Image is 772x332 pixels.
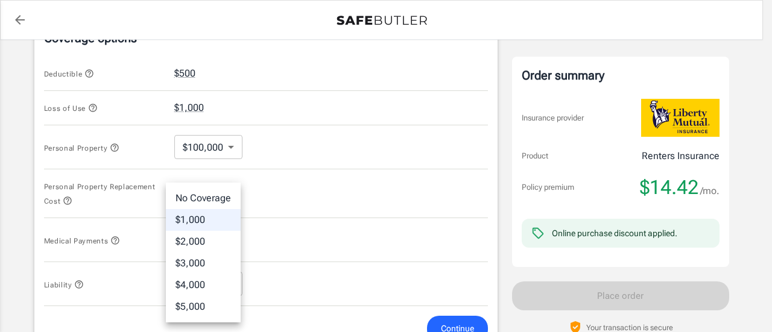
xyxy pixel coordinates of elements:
li: $2,000 [166,231,241,252]
li: $1,000 [166,209,241,231]
li: $4,000 [166,274,241,296]
li: No Coverage [166,187,241,209]
li: $5,000 [166,296,241,318]
li: $3,000 [166,252,241,274]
